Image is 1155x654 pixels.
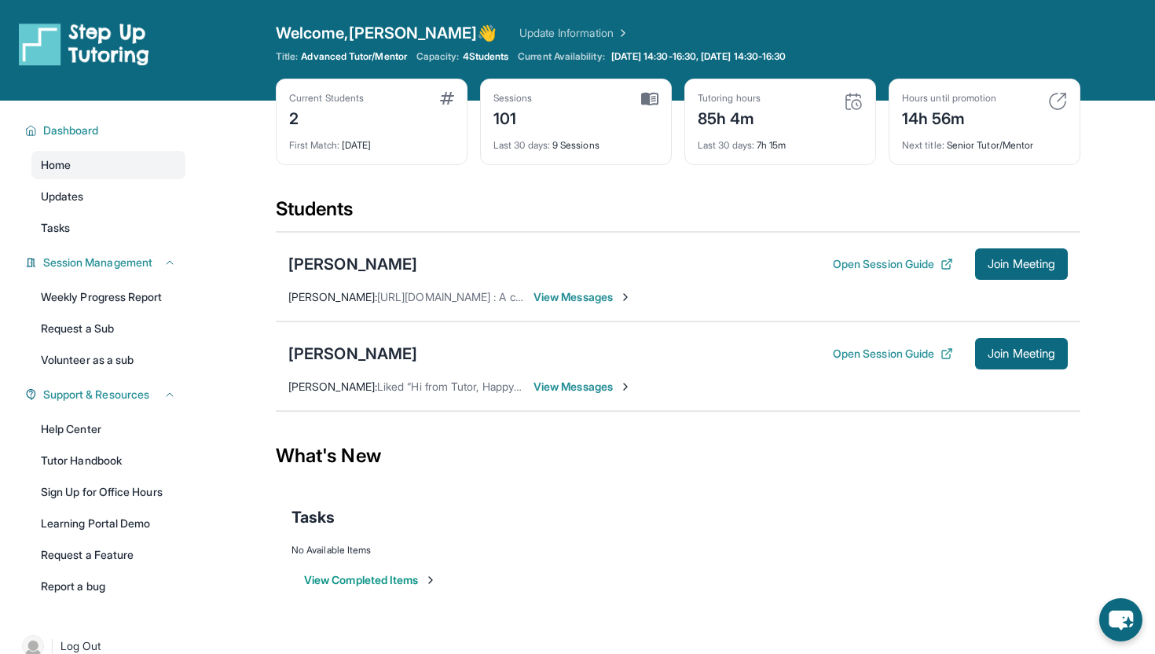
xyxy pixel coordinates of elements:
img: logo [19,22,149,66]
span: First Match : [289,139,339,151]
span: Log Out [60,638,101,654]
a: Tasks [31,214,185,242]
button: Session Management [37,255,176,270]
a: Request a Sub [31,314,185,343]
div: Hours until promotion [902,92,996,105]
img: card [440,92,454,105]
div: No Available Items [291,544,1065,557]
span: View Messages [533,379,632,395]
span: Join Meeting [988,349,1055,358]
img: Chevron Right [614,25,629,41]
span: Dashboard [43,123,99,138]
span: Capacity: [416,50,460,63]
span: 4 Students [463,50,509,63]
div: 7h 15m [698,130,863,152]
button: Support & Resources [37,387,176,402]
img: card [641,92,658,106]
img: Chevron-Right [619,380,632,393]
a: Sign Up for Office Hours [31,478,185,506]
span: Current Availability: [518,50,604,63]
span: Title: [276,50,298,63]
a: Report a bug [31,572,185,601]
span: Join Meeting [988,259,1055,269]
a: Volunteer as a sub [31,346,185,374]
a: Help Center [31,415,185,443]
a: Tutor Handbook [31,446,185,475]
button: Open Session Guide [833,256,953,272]
img: card [1048,92,1067,111]
button: chat-button [1099,598,1142,641]
img: card [844,92,863,111]
a: Update Information [519,25,629,41]
div: 14h 56m [902,105,996,130]
span: Last 30 days : [493,139,550,151]
a: Home [31,151,185,179]
a: Weekly Progress Report [31,283,185,311]
span: [PERSON_NAME] : [288,290,377,303]
img: Chevron-Right [619,291,632,303]
div: Tutoring hours [698,92,761,105]
div: [DATE] [289,130,454,152]
span: Advanced Tutor/Mentor [301,50,406,63]
a: Updates [31,182,185,211]
span: Support & Resources [43,387,149,402]
span: Tasks [291,506,335,528]
div: What's New [276,421,1080,490]
div: 85h 4m [698,105,761,130]
button: Join Meeting [975,248,1068,280]
button: Dashboard [37,123,176,138]
div: [PERSON_NAME] [288,343,417,365]
span: View Messages [533,289,632,305]
span: [DATE] 14:30-16:30, [DATE] 14:30-16:30 [611,50,786,63]
a: [DATE] 14:30-16:30, [DATE] 14:30-16:30 [608,50,790,63]
span: Liked “Hi from Tutor, Happy [DATE] to you. Looking forward to [DATE] session. See [PERSON_NAME] s... [377,380,1100,393]
button: View Completed Items [304,572,437,588]
span: Next title : [902,139,944,151]
button: Join Meeting [975,338,1068,369]
span: Tasks [41,220,70,236]
span: Updates [41,189,84,204]
a: Request a Feature [31,541,185,569]
a: Learning Portal Demo [31,509,185,538]
span: Home [41,157,71,173]
span: [URL][DOMAIN_NAME] : A community of Social and Emotional Learning Games for Cailey to resource an... [377,290,922,303]
span: Last 30 days : [698,139,754,151]
div: 9 Sessions [493,130,658,152]
div: 101 [493,105,533,130]
div: 2 [289,105,364,130]
div: Sessions [493,92,533,105]
span: [PERSON_NAME] : [288,380,377,393]
div: Students [276,197,1080,231]
div: Current Students [289,92,364,105]
div: Senior Tutor/Mentor [902,130,1067,152]
button: Open Session Guide [833,346,953,362]
div: [PERSON_NAME] [288,253,417,275]
span: Welcome, [PERSON_NAME] 👋 [276,22,497,44]
span: Session Management [43,255,152,270]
